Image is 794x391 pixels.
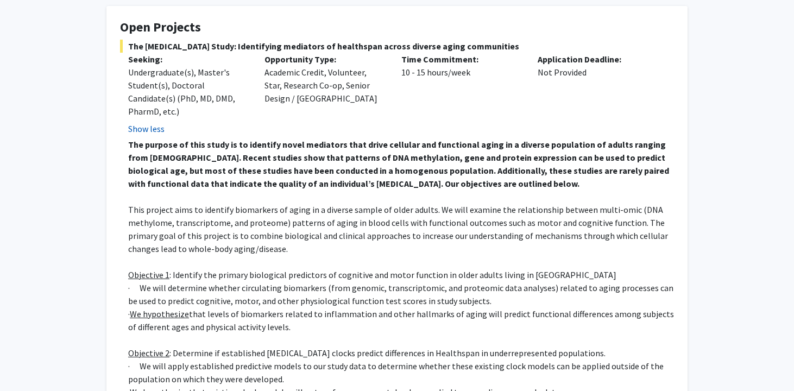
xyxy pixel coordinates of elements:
span: The [MEDICAL_DATA] Study: Identifying mediators of healthspan across diverse aging communities [120,40,674,53]
p: Time Commitment: [401,53,521,66]
button: Show less [128,122,165,135]
p: Seeking: [128,53,248,66]
iframe: Chat [8,342,46,383]
u: Objective 1 [128,269,169,280]
div: 10 - 15 hours/week [393,53,530,135]
p: : Identify the primary biological predictors of cognitive and motor function in older adults livi... [128,268,674,281]
u: We hypothesize [130,308,189,319]
div: Undergraduate(s), Master's Student(s), Doctoral Candidate(s) (PhD, MD, DMD, PharmD, etc.) [128,66,248,118]
h4: Open Projects [120,20,674,35]
p: · We will determine whether circulating biomarkers (from genomic, transcriptomic, and proteomic d... [128,281,674,307]
p: This project aims to identify biomarkers of aging in a diverse sample of older adults. We will ex... [128,203,674,255]
p: · that levels of biomarkers related to inflammation and other hallmarks of aging will predict fun... [128,307,674,333]
p: : Determine if established [MEDICAL_DATA] clocks predict differences in Healthspan in underrepres... [128,346,674,360]
u: Objective 2 [128,348,169,358]
strong: The purpose of this study is to identify novel mediators that drive cellular and functional aging... [128,139,669,189]
p: · We will apply established predictive models to our study data to determine whether these existi... [128,360,674,386]
div: Academic Credit, Volunteer, Star, Research Co-op, Senior Design / [GEOGRAPHIC_DATA] [256,53,393,135]
p: Application Deadline: [538,53,658,66]
p: Opportunity Type: [264,53,385,66]
div: Not Provided [530,53,666,135]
